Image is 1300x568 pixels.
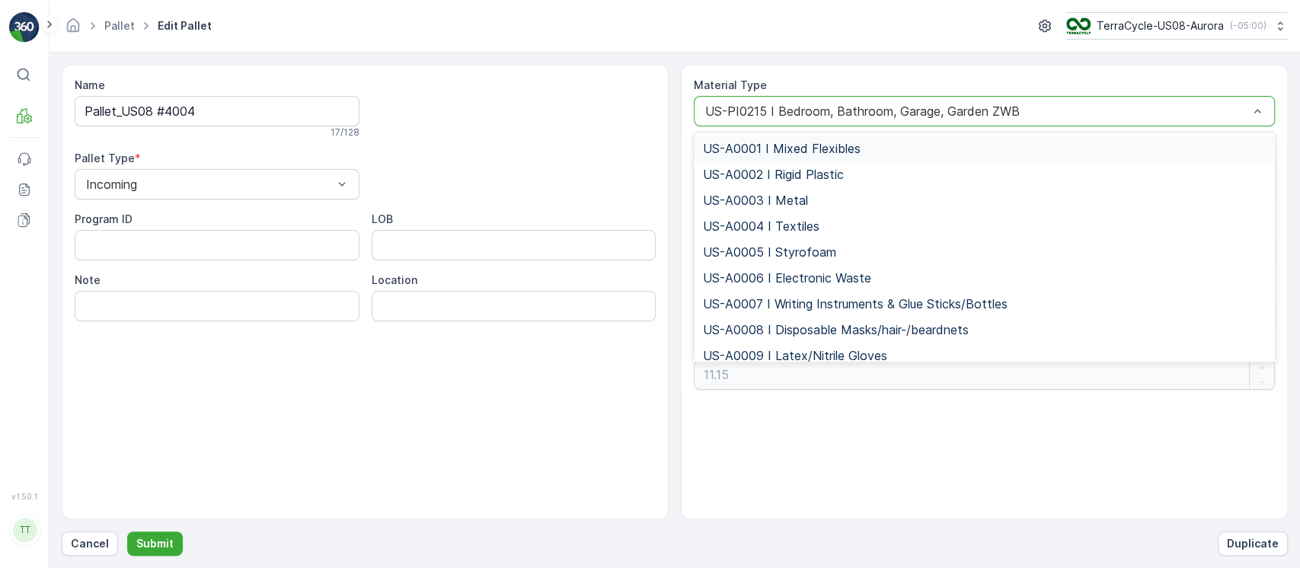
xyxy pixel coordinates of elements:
[703,245,836,259] span: US-A0005 I Styrofoam
[703,168,844,181] span: US-A0002 I Rigid Plastic
[155,18,215,34] span: Edit Pallet
[104,19,135,32] a: Pallet
[372,273,417,286] label: Location
[703,271,871,285] span: US-A0006 I Electronic Waste
[75,212,133,225] label: Program ID
[1227,536,1279,551] p: Duplicate
[372,212,393,225] label: LOB
[71,536,109,551] p: Cancel
[703,297,1008,311] span: US-A0007 I Writing Instruments & Glue Sticks/Bottles
[703,193,808,207] span: US-A0003 I Metal
[75,273,101,286] label: Note
[694,78,767,91] label: Material Type
[703,142,861,155] span: US-A0001 I Mixed Flexibles
[703,219,819,233] span: US-A0004 I Textiles
[9,504,40,556] button: TT
[136,536,174,551] p: Submit
[127,531,183,556] button: Submit
[75,78,105,91] label: Name
[703,323,969,337] span: US-A0008 I Disposable Masks/hair-/beardnets
[1066,18,1091,34] img: image_ci7OI47.png
[1218,531,1288,556] button: Duplicate
[1066,12,1288,40] button: TerraCycle-US08-Aurora(-05:00)
[75,152,135,164] label: Pallet Type
[1097,18,1224,34] p: TerraCycle-US08-Aurora
[9,12,40,43] img: logo
[9,492,40,501] span: v 1.50.1
[65,23,81,36] a: Homepage
[703,349,887,362] span: US-A0009 I Latex/Nitrile Gloves
[62,531,118,556] button: Cancel
[331,126,359,139] p: 17 / 128
[1230,20,1266,32] p: ( -05:00 )
[13,518,37,542] div: TT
